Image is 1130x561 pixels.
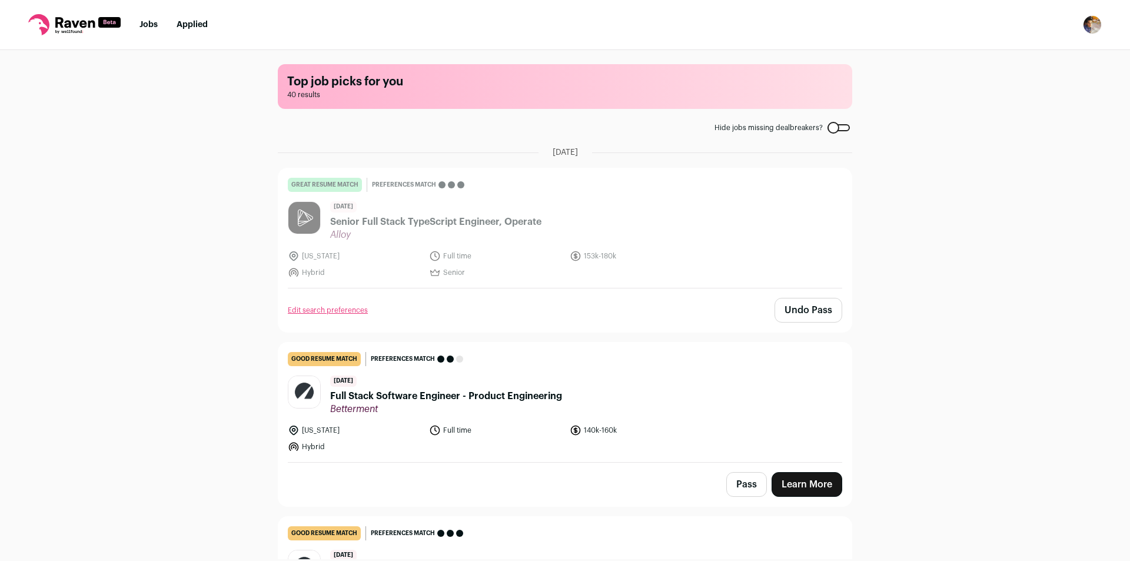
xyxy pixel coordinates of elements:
[288,178,362,192] div: great resume match
[330,215,541,229] span: Senior Full Stack TypeScript Engineer, Operate
[288,306,368,315] a: Edit search preferences
[772,472,842,497] a: Learn More
[570,250,704,262] li: 153k-180k
[371,527,435,539] span: Preferences match
[177,21,208,29] a: Applied
[278,343,852,462] a: good resume match Preferences match [DATE] Full Stack Software Engineer - Product Engineering Bet...
[429,424,563,436] li: Full time
[330,403,562,415] span: Betterment
[287,90,843,99] span: 40 results
[1083,15,1102,34] img: 9184699-medium_jpg
[139,21,158,29] a: Jobs
[1083,15,1102,34] button: Open dropdown
[288,250,422,262] li: [US_STATE]
[330,201,357,213] span: [DATE]
[288,441,422,453] li: Hybrid
[372,179,436,191] span: Preferences match
[330,389,562,403] span: Full Stack Software Engineer - Product Engineering
[330,376,357,387] span: [DATE]
[775,298,842,323] button: Undo Pass
[330,550,357,561] span: [DATE]
[278,168,852,288] a: great resume match Preferences match [DATE] Senior Full Stack TypeScript Engineer, Operate Alloy ...
[288,424,422,436] li: [US_STATE]
[553,147,578,158] span: [DATE]
[288,526,361,540] div: good resume match
[726,472,767,497] button: Pass
[429,250,563,262] li: Full time
[570,424,704,436] li: 140k-160k
[429,267,563,278] li: Senior
[288,202,320,234] img: d7722ef16e4bf543661a87cab42ed8f6f7dec1fe8d71afcc596382b4af0c6e4d.jpg
[371,353,435,365] span: Preferences match
[288,267,422,278] li: Hybrid
[288,352,361,366] div: good resume match
[330,229,541,241] span: Alloy
[287,74,843,90] h1: Top job picks for you
[714,123,823,132] span: Hide jobs missing dealbreakers?
[288,376,320,408] img: ce6b4ec29a3e5ecf8a49f66e5784279923d0786434d57c4afec6ce19aabc2219.jpg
